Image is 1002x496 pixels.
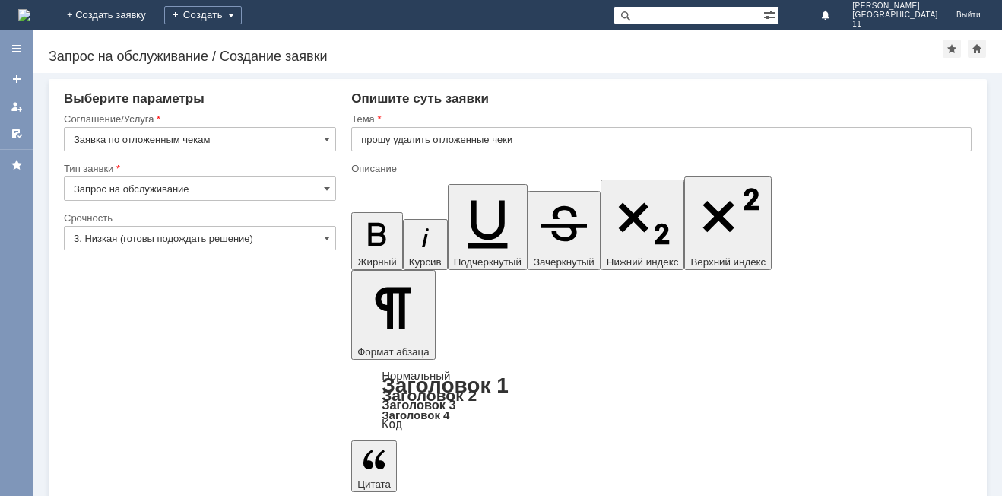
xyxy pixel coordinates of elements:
[382,386,477,404] a: Заголовок 2
[357,346,429,358] span: Формат абзаца
[351,370,972,430] div: Формат абзаца
[601,180,685,270] button: Нижний индекс
[382,418,402,431] a: Код
[684,176,772,270] button: Верхний индекс
[852,11,938,20] span: [GEOGRAPHIC_DATA]
[607,256,679,268] span: Нижний индекс
[382,409,449,421] a: Заголовок 4
[403,219,448,270] button: Курсив
[18,9,30,21] img: logo
[968,40,986,58] div: Сделать домашней страницей
[5,94,29,119] a: Мои заявки
[690,256,766,268] span: Верхний индекс
[5,122,29,146] a: Мои согласования
[382,398,455,412] a: Заголовок 3
[351,212,403,270] button: Жирный
[454,256,522,268] span: Подчеркнутый
[5,67,29,91] a: Создать заявку
[351,164,969,173] div: Описание
[852,2,938,11] span: [PERSON_NAME]
[64,114,333,124] div: Соглашение/Услуга
[49,49,943,64] div: Запрос на обслуживание / Создание заявки
[64,91,205,106] span: Выберите параметры
[164,6,242,24] div: Создать
[357,479,391,490] span: Цитата
[448,184,528,270] button: Подчеркнутый
[64,164,333,173] div: Тип заявки
[943,40,961,58] div: Добавить в избранное
[382,374,509,397] a: Заголовок 1
[409,256,442,268] span: Курсив
[528,191,601,270] button: Зачеркнутый
[763,7,778,21] span: Расширенный поиск
[382,369,450,382] a: Нормальный
[18,9,30,21] a: Перейти на домашнюю страницу
[351,91,489,106] span: Опишите суть заявки
[64,213,333,223] div: Срочность
[351,114,969,124] div: Тема
[357,256,397,268] span: Жирный
[351,440,397,492] button: Цитата
[351,270,435,360] button: Формат абзаца
[852,20,938,29] span: 11
[534,256,595,268] span: Зачеркнутый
